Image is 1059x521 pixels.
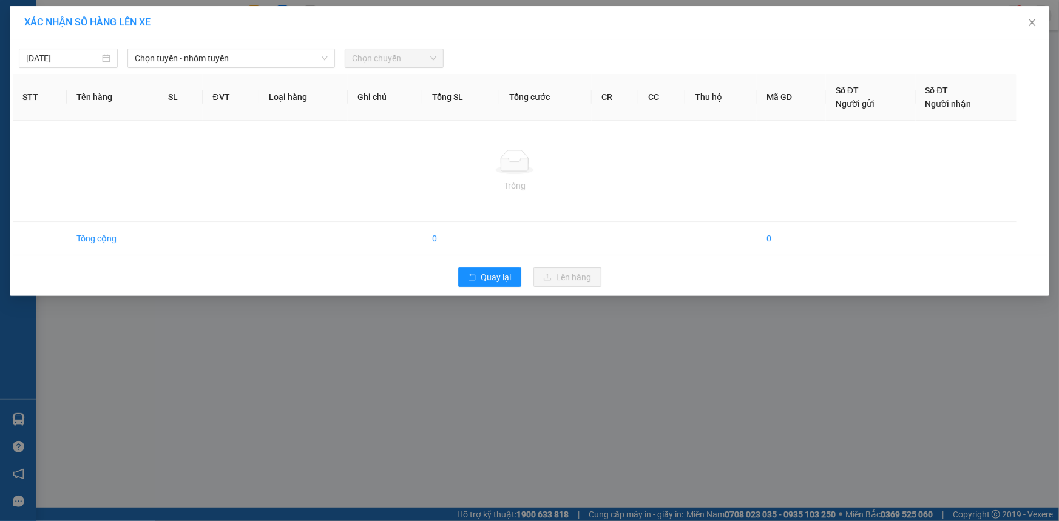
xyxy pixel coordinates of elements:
[925,86,949,95] span: Số ĐT
[757,74,826,121] th: Mã GD
[592,74,638,121] th: CR
[26,52,100,65] input: 12/09/2025
[135,49,328,67] span: Chọn tuyến - nhóm tuyến
[422,222,500,255] td: 0
[1027,18,1037,27] span: close
[158,74,203,121] th: SL
[468,273,476,283] span: rollback
[22,179,1007,192] div: Trống
[67,222,158,255] td: Tổng cộng
[13,74,67,121] th: STT
[638,74,685,121] th: CC
[352,49,436,67] span: Chọn chuyến
[836,99,875,109] span: Người gửi
[348,74,422,121] th: Ghi chú
[685,74,757,121] th: Thu hộ
[458,267,521,287] button: rollbackQuay lại
[925,99,972,109] span: Người nhận
[67,74,158,121] th: Tên hàng
[836,86,859,95] span: Số ĐT
[203,74,259,121] th: ĐVT
[533,267,601,287] button: uploadLên hàng
[757,222,826,255] td: 0
[499,74,592,121] th: Tổng cước
[321,55,328,62] span: down
[259,74,348,121] th: Loại hàng
[422,74,500,121] th: Tổng SL
[1015,6,1049,40] button: Close
[481,271,512,284] span: Quay lại
[24,16,151,28] span: XÁC NHẬN SỐ HÀNG LÊN XE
